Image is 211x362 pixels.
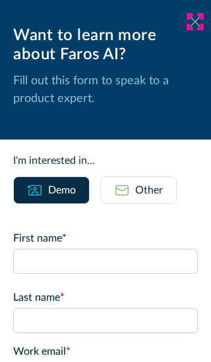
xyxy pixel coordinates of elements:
div: Demo [48,182,76,198]
div: I'm interested in... [13,153,198,168]
label: Last name [13,290,198,305]
label: First name [13,230,198,246]
div: Other [135,182,163,198]
div: Want to learn more about Faros AI? [13,26,198,65]
p: Fill out this form to speak to a product expert. [13,72,198,108]
label: Work email [13,344,198,359]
